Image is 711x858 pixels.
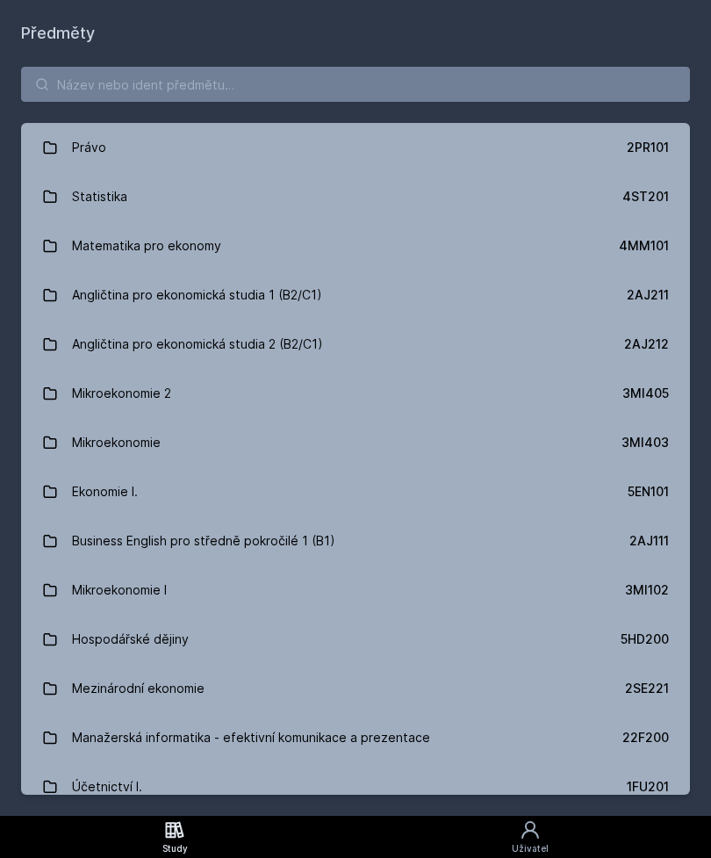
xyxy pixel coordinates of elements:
[21,713,690,762] a: Manažerská informatika - efektivní komunikace a prezentace 22F200
[72,769,142,804] div: Účetnictví I.
[21,467,690,516] a: Ekonomie I. 5EN101
[72,720,430,755] div: Manažerská informatika - efektivní komunikace a prezentace
[621,434,669,451] div: 3MI403
[621,631,669,648] div: 5HD200
[72,327,323,362] div: Angličtina pro ekonomická studia 2 (B2/C1)
[21,221,690,270] a: Matematika pro ekonomy 4MM101
[629,532,669,550] div: 2AJ111
[21,566,690,615] a: Mikroekonomie I 3MI102
[21,418,690,467] a: Mikroekonomie 3MI403
[21,67,690,102] input: Název nebo ident předmětu…
[619,237,669,255] div: 4MM101
[72,179,127,214] div: Statistika
[622,729,669,746] div: 22F200
[72,474,138,509] div: Ekonomie I.
[627,139,669,156] div: 2PR101
[21,664,690,713] a: Mezinárodní ekonomie 2SE221
[21,762,690,811] a: Účetnictví I. 1FU201
[622,188,669,205] div: 4ST201
[162,842,188,855] div: Study
[72,130,106,165] div: Právo
[628,483,669,501] div: 5EN101
[72,278,322,313] div: Angličtina pro ekonomická studia 1 (B2/C1)
[72,573,167,608] div: Mikroekonomie I
[512,842,549,855] div: Uživatel
[72,228,221,263] div: Matematika pro ekonomy
[72,523,335,559] div: Business English pro středně pokročilé 1 (B1)
[72,622,189,657] div: Hospodářské dějiny
[72,671,205,706] div: Mezinárodní ekonomie
[21,320,690,369] a: Angličtina pro ekonomická studia 2 (B2/C1) 2AJ212
[72,376,171,411] div: Mikroekonomie 2
[624,335,669,353] div: 2AJ212
[625,581,669,599] div: 3MI102
[21,123,690,172] a: Právo 2PR101
[72,425,161,460] div: Mikroekonomie
[627,778,669,796] div: 1FU201
[21,172,690,221] a: Statistika 4ST201
[625,680,669,697] div: 2SE221
[21,369,690,418] a: Mikroekonomie 2 3MI405
[21,21,690,46] h1: Předměty
[21,615,690,664] a: Hospodářské dějiny 5HD200
[627,286,669,304] div: 2AJ211
[21,270,690,320] a: Angličtina pro ekonomická studia 1 (B2/C1) 2AJ211
[21,516,690,566] a: Business English pro středně pokročilé 1 (B1) 2AJ111
[622,385,669,402] div: 3MI405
